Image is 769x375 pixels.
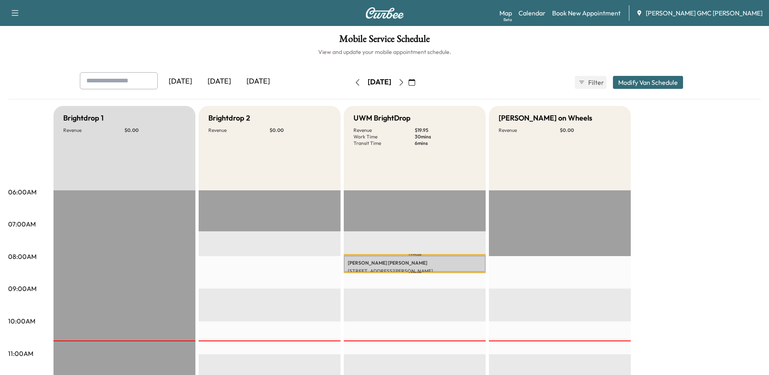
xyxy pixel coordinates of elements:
p: $ 19.95 [415,127,476,134]
p: $ 0.00 [124,127,186,134]
h6: View and update your mobile appointment schedule. [8,48,761,56]
img: Curbee Logo [365,7,404,19]
a: Calendar [518,8,546,18]
p: Revenue [499,127,560,134]
p: 10:00AM [8,316,35,326]
div: [DATE] [368,77,391,87]
p: Work Time [353,134,415,140]
h5: UWM BrightDrop [353,112,411,124]
p: 6 mins [415,140,476,147]
p: Revenue [208,127,270,134]
p: [PERSON_NAME] [PERSON_NAME] [348,260,482,266]
p: Revenue [353,127,415,134]
p: 08:00AM [8,252,36,261]
div: [DATE] [200,72,239,91]
p: 30 mins [415,134,476,140]
span: Filter [588,78,603,87]
p: 07:00AM [8,219,36,229]
p: 06:00AM [8,187,36,197]
p: 09:00AM [8,284,36,293]
span: [PERSON_NAME] GMC [PERSON_NAME] [646,8,763,18]
button: Modify Van Schedule [613,76,683,89]
a: MapBeta [499,8,512,18]
p: Travel [344,254,486,256]
a: Book New Appointment [552,8,621,18]
h5: Brightdrop 2 [208,112,250,124]
p: $ 0.00 [560,127,621,134]
p: 11:00AM [8,349,33,358]
p: Revenue [63,127,124,134]
div: Beta [503,17,512,23]
div: [DATE] [161,72,200,91]
p: Transit Time [353,140,415,147]
p: [STREET_ADDRESS][PERSON_NAME] [348,268,482,274]
button: Filter [575,76,606,89]
h1: Mobile Service Schedule [8,34,761,48]
h5: Brightdrop 1 [63,112,104,124]
p: Travel [344,272,486,273]
div: [DATE] [239,72,278,91]
h5: [PERSON_NAME] on Wheels [499,112,592,124]
p: $ 0.00 [270,127,331,134]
